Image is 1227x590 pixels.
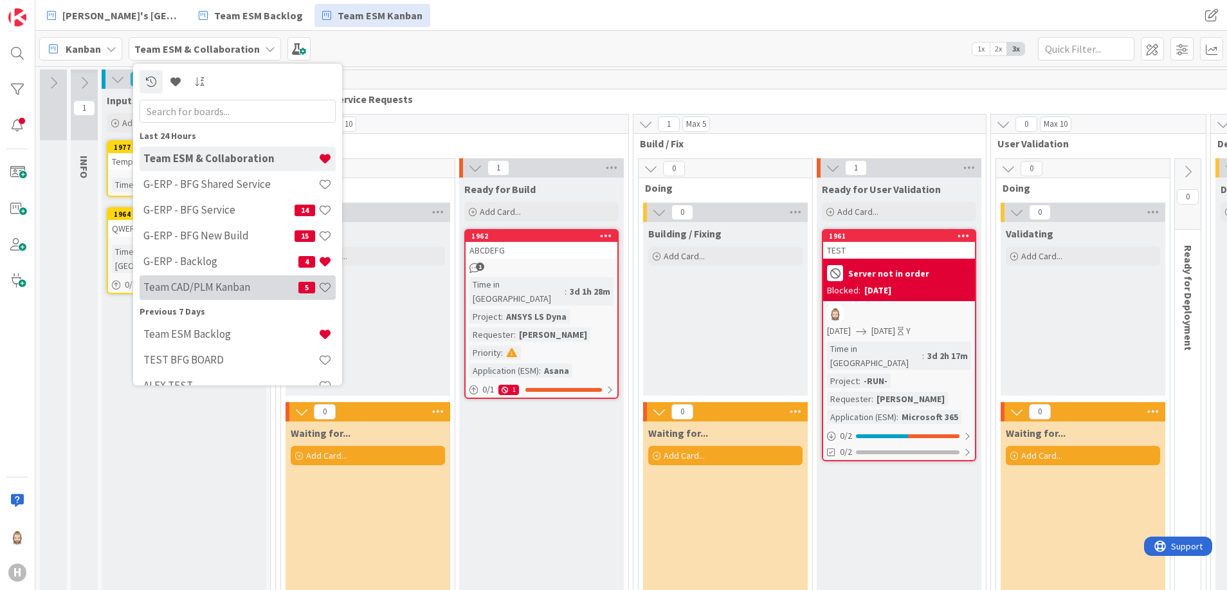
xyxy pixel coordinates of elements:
[130,71,152,87] span: 2
[827,284,860,297] div: Blocked:
[823,305,975,322] div: Rv
[214,8,303,23] span: Team ESM Backlog
[822,229,976,461] a: 1961TESTServer not in orderBlocked:[DATE]Rv[DATE][DATE]YTime in [GEOGRAPHIC_DATA]:3d 2h 17mProjec...
[671,205,693,220] span: 0
[466,230,617,242] div: 1962
[871,324,895,338] span: [DATE]
[114,210,260,219] div: 1964
[896,410,898,424] span: :
[645,181,796,194] span: Doing
[827,410,896,424] div: Application (ESM)
[8,528,26,546] img: Rv
[972,42,990,55] span: 1x
[871,392,873,406] span: :
[827,342,922,370] div: Time in [GEOGRAPHIC_DATA]
[464,183,536,196] span: Ready for Build
[648,427,708,439] span: Waiting for...
[1021,161,1042,176] span: 0
[191,4,311,27] a: Team ESM Backlog
[476,263,484,271] span: 1
[827,392,871,406] div: Requester
[143,203,295,216] h4: G-ERP - BFG Service
[671,404,693,419] span: 0
[1029,404,1051,419] span: 0
[541,364,572,378] div: Asana
[295,205,315,216] span: 14
[822,183,941,196] span: Ready for User Validation
[298,256,315,268] span: 4
[108,208,260,237] div: 1964QWERTY
[466,242,617,259] div: ABCDEFG
[134,42,260,55] b: Team ESM & Collaboration
[924,349,971,363] div: 3d 2h 17m
[291,427,350,439] span: Waiting for...
[859,374,860,388] span: :
[514,327,516,342] span: :
[469,364,539,378] div: Application (ESM)
[922,349,924,363] span: :
[108,153,260,170] div: Template
[997,137,1190,150] span: User Validation
[469,309,501,324] div: Project
[664,250,705,262] span: Add Card...
[823,242,975,259] div: TEST
[469,327,514,342] div: Requester
[827,374,859,388] div: Project
[27,2,59,17] span: Support
[1003,181,1154,194] span: Doing
[108,142,260,153] div: 1977
[898,410,961,424] div: Microsoft 365
[663,161,685,176] span: 0
[108,220,260,237] div: QWERTY
[143,178,318,190] h4: G-ERP - BFG Shared Service
[112,244,207,273] div: Time in [GEOGRAPHIC_DATA]
[1006,227,1053,240] span: Validating
[648,227,722,240] span: Building / Fixing
[840,429,852,443] span: 0 / 2
[482,383,495,396] span: 0 / 1
[108,277,260,293] div: 0/11
[287,181,439,194] span: Doing
[827,324,851,338] span: [DATE]
[823,428,975,444] div: 0/2
[487,160,509,176] span: 1
[314,4,430,27] a: Team ESM Kanban
[140,305,336,318] div: Previous 7 Days
[990,42,1007,55] span: 2x
[837,206,878,217] span: Add Card...
[108,142,260,170] div: 1977Template
[143,255,298,268] h4: G-ERP - Backlog
[567,284,613,299] div: 3d 1h 28m
[1044,121,1068,127] div: Max 10
[112,178,223,192] div: Time in [GEOGRAPHIC_DATA]
[73,100,95,116] span: 1
[658,116,680,132] span: 1
[108,208,260,220] div: 1964
[107,94,163,107] span: Input Buffer
[1021,450,1062,461] span: Add Card...
[848,269,929,278] b: Server not in order
[1177,189,1199,205] span: 0
[140,100,336,123] input: Search for boards...
[8,564,26,582] div: H
[143,327,318,340] h4: Team ESM Backlog
[1029,205,1051,220] span: 0
[906,324,911,338] div: Y
[464,229,619,399] a: 1962ABCDEFGTime in [GEOGRAPHIC_DATA]:3d 1h 28mProject:ANSYS LS DynaRequester:[PERSON_NAME]Priorit...
[298,282,315,293] span: 5
[829,232,975,241] div: 1961
[143,152,318,165] h4: Team ESM & Collaboration
[1015,116,1037,132] span: 0
[516,327,590,342] div: [PERSON_NAME]
[686,121,706,127] div: Max 5
[469,277,565,306] div: Time in [GEOGRAPHIC_DATA]
[480,206,521,217] span: Add Card...
[845,160,867,176] span: 1
[860,374,891,388] div: -RUN-
[501,309,503,324] span: :
[823,230,975,259] div: 1961TEST
[1182,245,1195,351] span: Ready for Deployment
[1006,427,1066,439] span: Waiting for...
[1038,37,1134,60] input: Quick Filter...
[1007,42,1024,55] span: 3x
